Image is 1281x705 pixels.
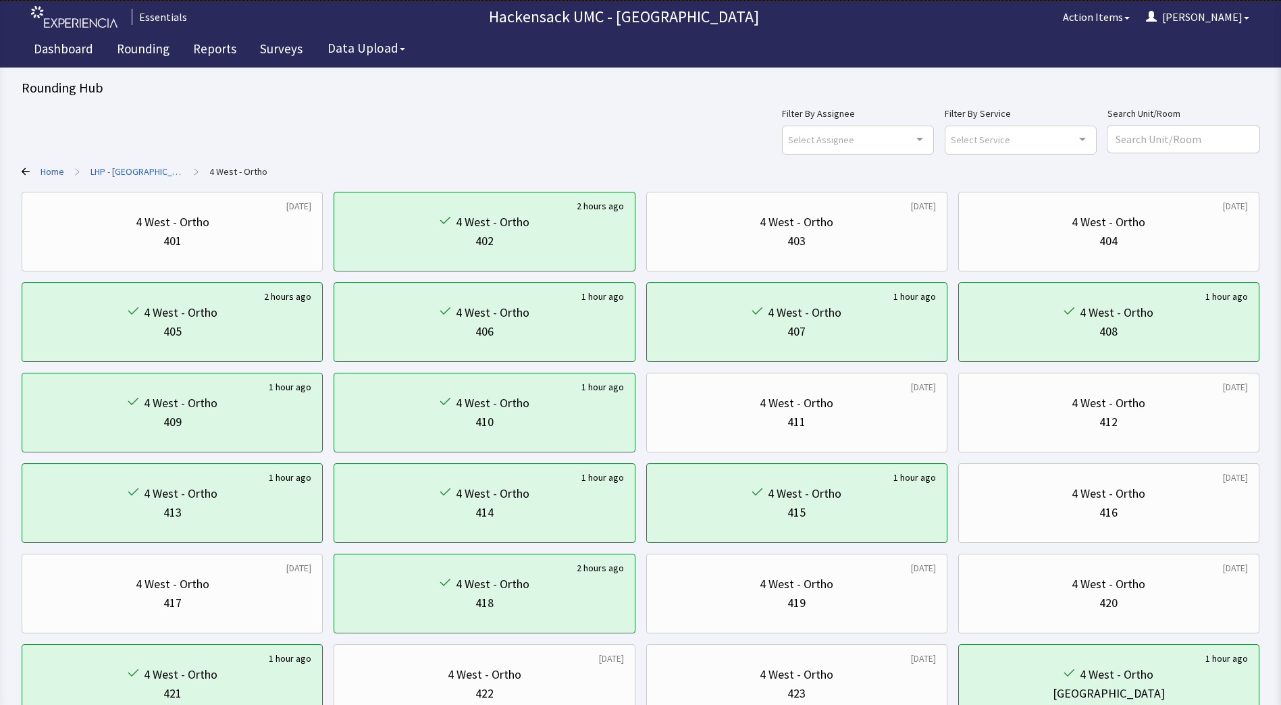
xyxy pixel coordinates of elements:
a: Dashboard [24,34,103,68]
div: 422 [475,684,494,703]
div: 2 hours ago [577,561,624,575]
div: 410 [475,413,494,432]
div: 1 hour ago [581,471,624,484]
button: Action Items [1055,3,1138,30]
a: Reports [183,34,246,68]
div: 411 [787,413,806,432]
div: 4 West - Ortho [136,213,209,232]
div: [DATE] [1223,199,1248,213]
div: 4 West - Ortho [456,394,529,413]
div: [DATE] [286,199,311,213]
div: [DATE] [911,652,936,665]
p: Hackensack UMC - [GEOGRAPHIC_DATA] [192,6,1055,28]
div: [DATE] [911,380,936,394]
div: 402 [475,232,494,251]
img: experiencia_logo.png [31,6,117,28]
div: 4 West - Ortho [1072,394,1145,413]
a: 4 West - Ortho [209,165,267,178]
button: Data Upload [319,36,413,61]
span: > [194,158,199,185]
div: 1 hour ago [893,471,936,484]
a: LHP - Pascack Valley [90,165,183,178]
input: Search Unit/Room [1107,126,1259,153]
label: Search Unit/Room [1107,105,1259,122]
div: 4 West - Ortho [136,575,209,594]
div: 409 [163,413,182,432]
div: 1 hour ago [893,290,936,303]
div: 1 hour ago [1205,652,1248,665]
span: Select Service [951,132,1010,147]
div: 4 West - Ortho [760,665,833,684]
div: 420 [1099,594,1118,612]
div: 4 West - Ortho [1072,575,1145,594]
div: 1 hour ago [581,380,624,394]
div: 4 West - Ortho [1072,484,1145,503]
div: [DATE] [911,199,936,213]
div: [DATE] [1223,471,1248,484]
div: 4 West - Ortho [144,303,217,322]
div: 408 [1099,322,1118,341]
div: 415 [787,503,806,522]
div: 2 hours ago [264,290,311,303]
div: [DATE] [1223,380,1248,394]
div: 4 West - Ortho [448,665,521,684]
div: 404 [1099,232,1118,251]
div: 419 [787,594,806,612]
div: 405 [163,322,182,341]
div: 4 West - Ortho [456,575,529,594]
div: 1 hour ago [1205,290,1248,303]
div: Essentials [132,9,187,25]
div: 4 West - Ortho [760,394,833,413]
label: Filter By Assignee [782,105,934,122]
div: 4 West - Ortho [1080,665,1153,684]
a: Rounding [107,34,180,68]
div: 4 West - Ortho [760,213,833,232]
div: 401 [163,232,182,251]
div: 412 [1099,413,1118,432]
div: 421 [163,684,182,703]
div: 4 West - Ortho [760,575,833,594]
div: 4 West - Ortho [768,303,841,322]
div: 4 West - Ortho [144,394,217,413]
div: 1 hour ago [269,380,311,394]
label: Filter By Service [945,105,1097,122]
span: > [75,158,80,185]
div: 407 [787,322,806,341]
div: 4 West - Ortho [1080,303,1153,322]
div: [DATE] [286,561,311,575]
div: 4 West - Ortho [144,665,217,684]
span: Select Assignee [788,132,854,147]
div: [DATE] [599,652,624,665]
button: [PERSON_NAME] [1138,3,1257,30]
div: 418 [475,594,494,612]
div: 4 West - Ortho [456,213,529,232]
div: 4 West - Ortho [1072,213,1145,232]
div: 1 hour ago [269,652,311,665]
div: 423 [787,684,806,703]
div: [DATE] [911,561,936,575]
div: 1 hour ago [581,290,624,303]
div: [DATE] [1223,561,1248,575]
div: 4 West - Ortho [144,484,217,503]
div: 413 [163,503,182,522]
a: Surveys [250,34,313,68]
div: Rounding Hub [22,78,1259,97]
div: 4 West - Ortho [768,484,841,503]
div: 403 [787,232,806,251]
div: 2 hours ago [577,199,624,213]
a: Home [41,165,64,178]
div: 4 West - Ortho [456,303,529,322]
div: 417 [163,594,182,612]
div: [GEOGRAPHIC_DATA] [1053,684,1165,703]
div: 406 [475,322,494,341]
div: 414 [475,503,494,522]
div: 416 [1099,503,1118,522]
div: 1 hour ago [269,471,311,484]
div: 4 West - Ortho [456,484,529,503]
